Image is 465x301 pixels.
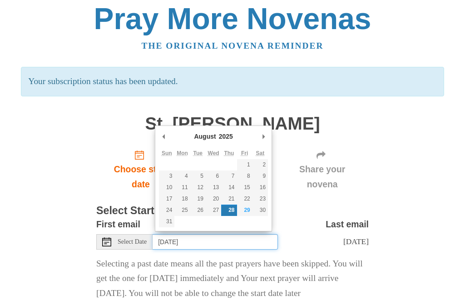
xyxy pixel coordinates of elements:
[237,159,252,171] button: 1
[105,162,176,192] span: Choose start date
[252,171,268,182] button: 9
[153,234,278,250] input: Use the arrow keys to pick a date
[177,150,188,156] abbr: Monday
[252,182,268,193] button: 16
[159,205,174,216] button: 24
[190,182,206,193] button: 12
[224,150,234,156] abbr: Thursday
[252,205,268,216] button: 30
[237,171,252,182] button: 8
[206,182,221,193] button: 13
[237,193,252,205] button: 22
[241,150,248,156] abbr: Friday
[190,171,206,182] button: 5
[96,114,369,134] h1: St. [PERSON_NAME]
[159,130,168,143] button: Previous Month
[218,130,234,143] div: 2025
[276,142,369,196] div: Click "Next" to confirm your start date first.
[193,150,203,156] abbr: Tuesday
[190,205,206,216] button: 26
[21,67,444,96] p: Your subscription status has been updated.
[174,205,190,216] button: 25
[206,171,221,182] button: 6
[206,205,221,216] button: 27
[285,162,360,192] span: Share your novena
[256,150,265,156] abbr: Saturday
[174,171,190,182] button: 4
[221,182,237,193] button: 14
[193,130,217,143] div: August
[96,217,140,232] label: First email
[237,182,252,193] button: 15
[159,182,174,193] button: 10
[343,237,369,246] span: [DATE]
[159,193,174,205] button: 17
[252,193,268,205] button: 23
[118,239,147,245] span: Select Date
[174,193,190,205] button: 18
[206,193,221,205] button: 20
[94,2,371,35] a: Pray More Novenas
[221,193,237,205] button: 21
[96,142,185,196] a: Choose start date
[174,182,190,193] button: 11
[208,150,219,156] abbr: Wednesday
[159,171,174,182] button: 3
[237,205,252,216] button: 29
[190,193,206,205] button: 19
[96,205,369,217] h3: Select Start Date
[162,150,172,156] abbr: Sunday
[142,41,324,50] a: The original novena reminder
[252,159,268,171] button: 2
[259,130,268,143] button: Next Month
[159,216,174,227] button: 31
[221,171,237,182] button: 7
[221,205,237,216] button: 28
[326,217,369,232] label: Last email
